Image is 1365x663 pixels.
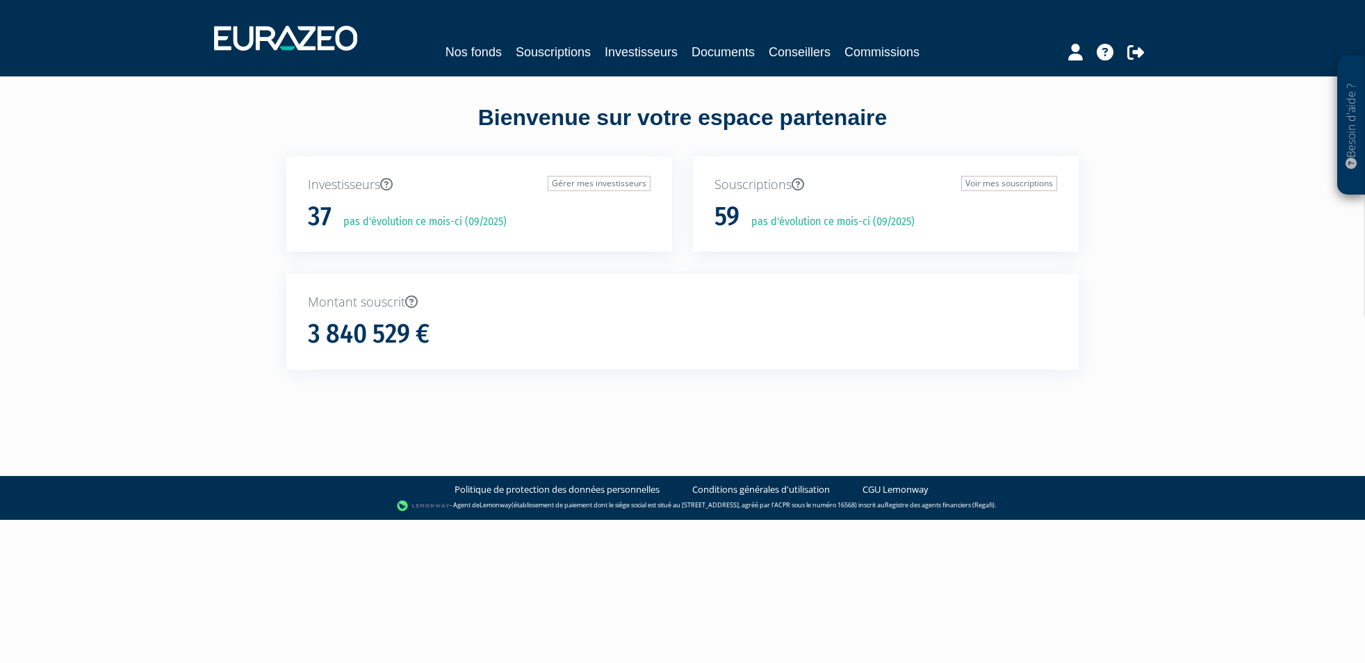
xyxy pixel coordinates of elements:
[742,214,915,230] p: pas d'évolution ce mois-ci (09/2025)
[334,214,507,230] p: pas d'évolution ce mois-ci (09/2025)
[863,483,929,496] a: CGU Lemonway
[276,102,1089,156] div: Bienvenue sur votre espace partenaire
[714,202,739,231] h1: 59
[548,176,651,191] a: Gérer mes investisseurs
[1343,63,1359,188] p: Besoin d'aide ?
[516,42,591,62] a: Souscriptions
[844,42,919,62] a: Commissions
[308,293,1057,311] p: Montant souscrit
[769,42,831,62] a: Conseillers
[692,483,830,496] a: Conditions générales d'utilisation
[605,42,678,62] a: Investisseurs
[397,499,450,513] img: logo-lemonway.png
[692,42,755,62] a: Documents
[308,320,430,349] h1: 3 840 529 €
[480,500,512,509] a: Lemonway
[308,176,651,194] p: Investisseurs
[214,26,357,51] img: 1732889491-logotype_eurazeo_blanc_rvb.png
[885,500,995,509] a: Registre des agents financiers (Regafi)
[308,202,332,231] h1: 37
[446,42,502,62] a: Nos fonds
[961,176,1057,191] a: Voir mes souscriptions
[14,499,1351,513] div: - Agent de (établissement de paiement dont le siège social est situé au [STREET_ADDRESS], agréé p...
[455,483,660,496] a: Politique de protection des données personnelles
[714,176,1057,194] p: Souscriptions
